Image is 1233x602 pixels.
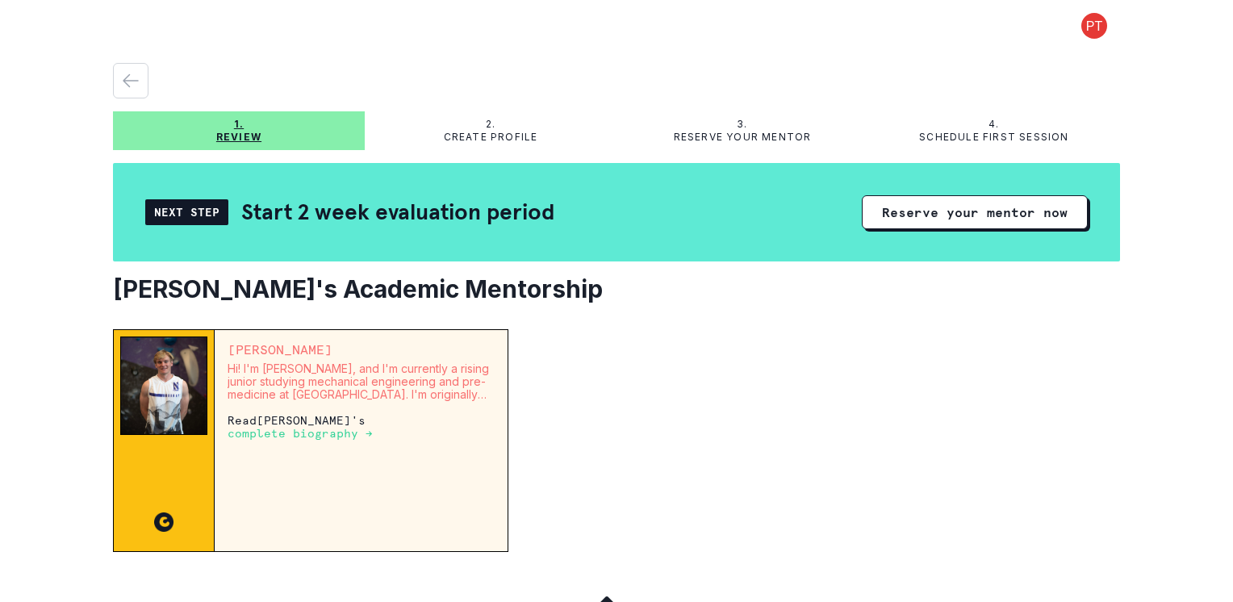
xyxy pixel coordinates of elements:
button: profile picture [1068,13,1120,39]
img: CC image [154,512,173,532]
p: complete biography → [228,427,373,440]
p: 2. [486,118,495,131]
h2: [PERSON_NAME]'s Academic Mentorship [113,274,1120,303]
div: Next Step [145,199,228,225]
p: 1. [234,118,244,131]
p: Reserve your mentor [674,131,812,144]
img: Mentor Image [120,337,207,435]
p: Schedule first session [919,131,1068,144]
p: [PERSON_NAME] [228,343,495,356]
p: Create profile [444,131,538,144]
a: complete biography → [228,426,373,440]
p: Review [216,131,261,144]
p: Hi! I'm [PERSON_NAME], and I'm currently a rising junior studying mechanical engineering and pre-... [228,362,495,401]
p: 3. [737,118,747,131]
p: 4. [988,118,999,131]
p: Read [PERSON_NAME] 's [228,414,495,440]
button: Reserve your mentor now [862,195,1088,229]
h2: Start 2 week evaluation period [241,198,554,226]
